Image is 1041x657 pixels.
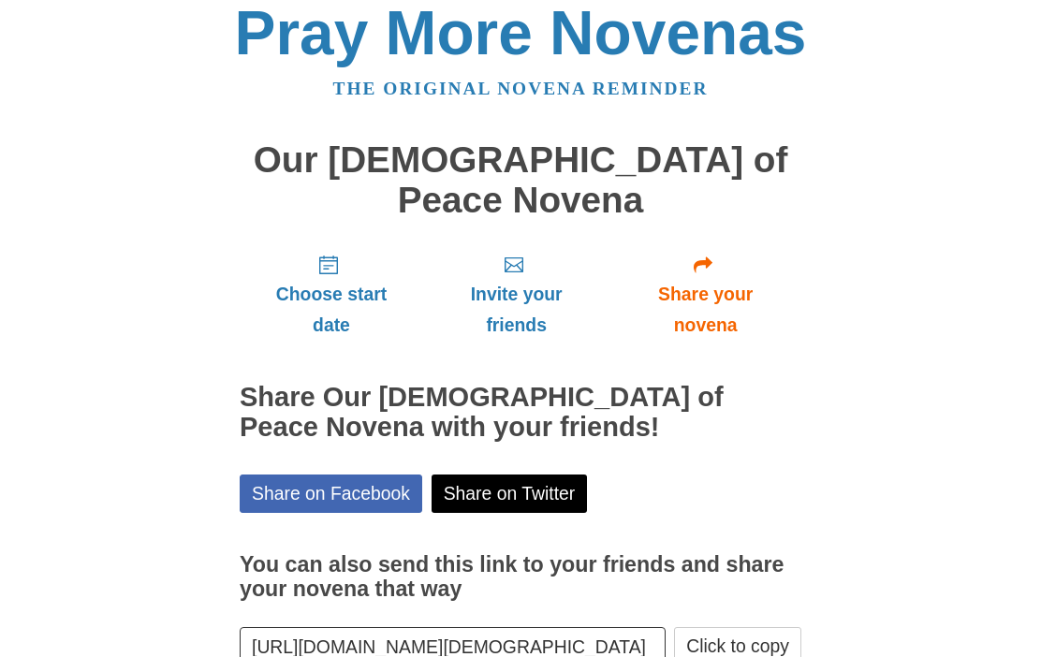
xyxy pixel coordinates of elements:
a: Choose start date [240,239,423,350]
span: Share your novena [628,279,783,341]
a: Invite your friends [423,239,609,350]
h1: Our [DEMOGRAPHIC_DATA] of Peace Novena [240,140,801,220]
a: Share your novena [609,239,801,350]
span: Invite your friends [442,279,591,341]
a: Share on Twitter [432,474,588,513]
a: Share on Facebook [240,474,422,513]
span: Choose start date [258,279,404,341]
h3: You can also send this link to your friends and share your novena that way [240,553,801,601]
h2: Share Our [DEMOGRAPHIC_DATA] of Peace Novena with your friends! [240,383,801,443]
a: The original novena reminder [333,79,709,98]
